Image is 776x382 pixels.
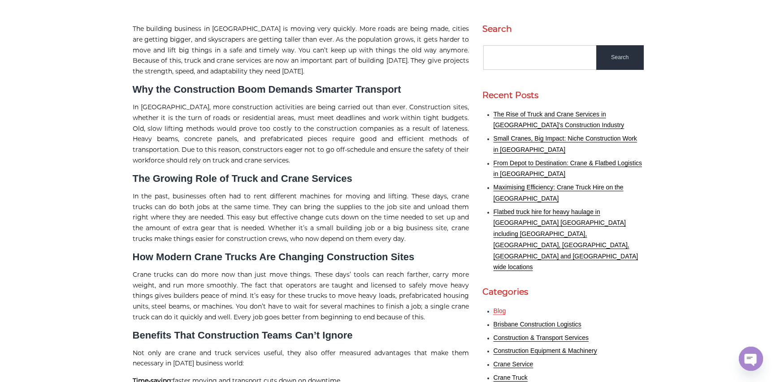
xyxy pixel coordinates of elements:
[494,208,638,271] a: Flatbed truck hire for heavy haulage in [GEOGRAPHIC_DATA] [GEOGRAPHIC_DATA] including [GEOGRAPHIC...
[133,102,469,166] p: In [GEOGRAPHIC_DATA], more construction activities are being carried out than ever. Construction ...
[494,374,528,381] a: Crane Truck
[494,159,642,178] a: From Depot to Destination: Crane & Flatbed Logistics in [GEOGRAPHIC_DATA]
[133,330,353,341] strong: Benefits That Construction Teams Can’t Ignore
[133,270,469,323] p: Crane trucks can do more now than just move things. These days’ tools can reach farther, carry mo...
[494,321,581,328] a: Brisbane Construction Logistics
[494,135,637,153] a: Small Cranes, Big Impact: Niche Construction Work in [GEOGRAPHIC_DATA]
[133,84,401,95] strong: Why the Construction Boom Demands Smarter Transport
[494,361,533,368] a: Crane Service
[494,111,624,129] a: The Rise of Truck and Crane Services in [GEOGRAPHIC_DATA]’s Construction Industry
[482,287,644,297] h2: Categories
[494,184,624,202] a: Maximising Efficiency: Crane Truck Hire on the [GEOGRAPHIC_DATA]
[133,191,469,245] p: In the past, businesses often had to rent different machines for moving and lifting. These days, ...
[494,347,597,354] a: Construction Equipment & Machinery
[133,173,352,184] strong: The Growing Role of Truck and Crane Services
[133,24,469,77] p: The building business in [GEOGRAPHIC_DATA] is moving very quickly. More roads are being made, cit...
[596,45,644,70] input: Search
[494,334,589,341] a: Construction & Transport Services
[482,24,644,34] h2: Search
[482,109,644,274] nav: Recent Posts
[133,251,415,262] strong: How Modern Crane Trucks Are Changing Construction Sites
[133,348,469,369] p: Not only are crane and truck services useful, they also offer measured advantages that make them ...
[494,307,506,314] a: Blog
[482,90,644,100] h2: Recent Posts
